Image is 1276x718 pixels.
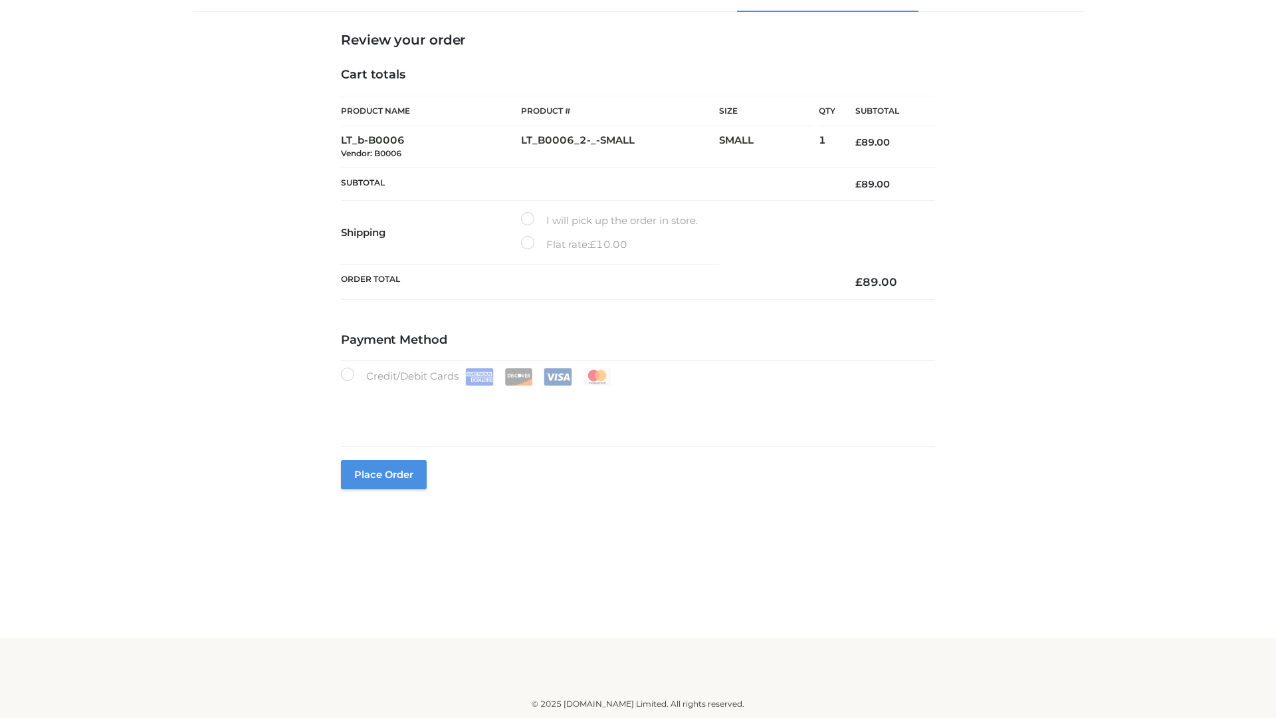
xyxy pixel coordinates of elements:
label: Credit/Debit Cards [341,368,613,386]
td: 1 [819,126,835,168]
span: £ [855,136,861,148]
button: Place order [341,460,427,489]
td: SMALL [719,126,819,168]
span: £ [589,238,596,251]
th: Product Name [341,96,521,126]
h4: Cart totals [341,68,935,82]
iframe: Secure payment input frame [338,383,932,431]
th: Product # [521,96,719,126]
span: £ [855,275,863,289]
bdi: 89.00 [855,136,890,148]
img: Mastercard [583,368,611,386]
bdi: 10.00 [589,238,627,251]
bdi: 89.00 [855,178,890,190]
label: I will pick up the order in store. [521,212,698,229]
h4: Payment Method [341,333,935,348]
label: Flat rate: [521,236,627,253]
img: Discover [504,368,533,386]
th: Order Total [341,265,835,300]
h3: Review your order [341,32,935,48]
td: LT_b-B0006 [341,126,521,168]
small: Vendor: B0006 [341,148,401,158]
div: © 2025 [DOMAIN_NAME] Limited. All rights reserved. [197,697,1079,711]
span: £ [855,178,861,190]
img: Amex [465,368,494,386]
bdi: 89.00 [855,275,897,289]
th: Size [719,96,812,126]
img: Visa [544,368,572,386]
th: Shipping [341,201,521,265]
th: Subtotal [341,168,835,200]
td: LT_B0006_2-_-SMALL [521,126,719,168]
th: Subtotal [835,96,935,126]
th: Qty [819,96,835,126]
